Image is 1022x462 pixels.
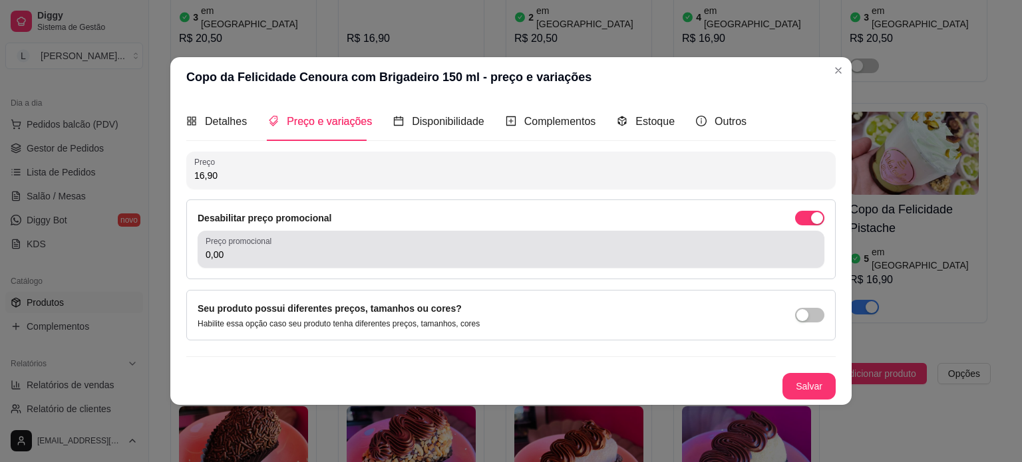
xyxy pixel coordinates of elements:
span: tags [268,116,279,126]
span: Detalhes [205,116,247,127]
label: Seu produto possui diferentes preços, tamanhos ou cores? [198,303,462,314]
span: Disponibilidade [412,116,484,127]
p: Habilite essa opção caso seu produto tenha diferentes preços, tamanhos, cores [198,318,480,329]
span: plus-square [506,116,516,126]
span: Preço e variações [287,116,372,127]
button: Salvar [782,373,836,400]
header: Copo da Felicidade Cenoura com Brigadeiro 150 ml - preço e variações [170,57,852,97]
button: Close [828,60,849,81]
span: appstore [186,116,197,126]
span: Estoque [635,116,675,127]
label: Preço [194,156,220,168]
label: Preço promocional [206,235,276,247]
input: Preço [194,169,828,182]
input: Preço promocional [206,248,816,261]
span: Outros [715,116,747,127]
span: code-sandbox [617,116,627,126]
label: Desabilitar preço promocional [198,213,332,223]
span: calendar [393,116,404,126]
span: Complementos [524,116,596,127]
span: info-circle [696,116,707,126]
